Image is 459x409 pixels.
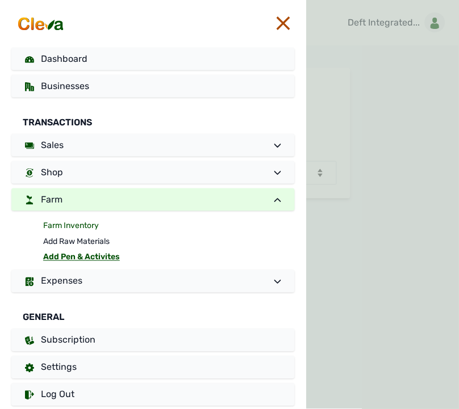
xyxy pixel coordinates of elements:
a: Add Pen & Activites [43,250,295,265]
span: Farm [41,194,62,205]
span: Settings [41,362,77,373]
span: Businesses [41,81,89,91]
div: Transactions [11,102,295,134]
a: Subscription [11,329,295,352]
span: Expenses [41,276,82,286]
a: Settings [11,356,295,379]
div: General [11,297,295,329]
a: Farm [11,188,295,211]
a: Add Raw Materials [43,234,295,250]
a: Farm Inventory [43,218,295,234]
a: Shop [11,161,295,184]
span: Dashboard [41,53,87,64]
a: Dashboard [11,48,295,70]
a: Expenses [11,270,295,293]
span: Subscription [41,335,95,345]
span: Sales [41,140,64,150]
img: cleva_logo.png [16,16,66,32]
a: Sales [11,134,295,157]
span: Log Out [41,389,74,400]
a: Businesses [11,75,295,98]
span: Shop [41,167,63,178]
